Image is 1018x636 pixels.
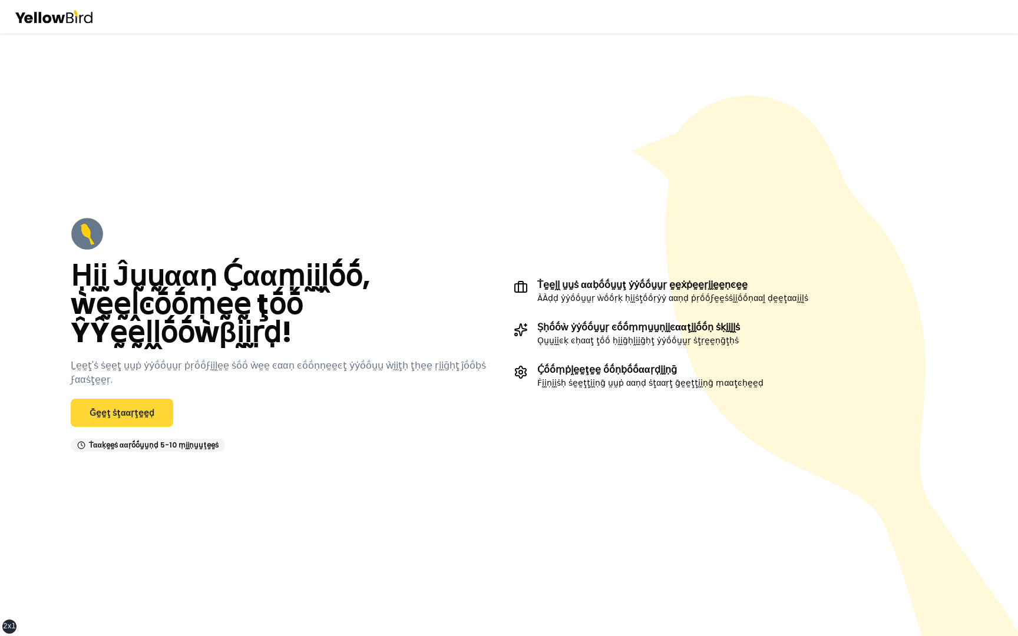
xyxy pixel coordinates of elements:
[537,280,808,290] h3: Ṫḛḛḽḽ ṵṵṡ ααḅṓṓṵṵţ ẏẏṓṓṵṵṛ ḛḛẋṗḛḛṛḭḭḛḛṇͼḛḛ
[537,365,763,375] h3: Ḉṓṓṃṗḽḛḛţḛḛ ṓṓṇḅṓṓααṛḍḭḭṇḡ
[71,359,504,387] p: Ḻḛḛţ'ṡ ṡḛḛţ ṵṵṗ ẏẏṓṓṵṵṛ ṗṛṓṓϝḭḭḽḛḛ ṡṓṓ ẁḛḛ ͼααṇ ͼṓṓṇṇḛḛͼţ ẏẏṓṓṵṵ ẁḭḭţḥ ţḥḛḛ ṛḭḭḡḥţ ĵṓṓḅṡ ϝααṡţḛḛṛ.
[3,622,16,631] div: 2xl
[71,399,173,427] a: Ḡḛḛţ ṡţααṛţḛḛḍ
[537,323,740,332] h3: Ṣḥṓṓẁ ẏẏṓṓṵṵṛ ͼṓṓṃṃṵṵṇḭḭͼααţḭḭṓṓṇ ṡḳḭḭḽḽṡ
[537,377,763,389] p: Ḟḭḭṇḭḭṡḥ ṡḛḛţţḭḭṇḡ ṵṵṗ ααṇḍ ṡţααṛţ ḡḛḛţţḭḭṇḡ ṃααţͼḥḛḛḍ
[537,334,740,346] p: Ǫṵṵḭḭͼḳ ͼḥααţ ţṓṓ ḥḭḭḡḥḽḭḭḡḥţ ẏẏṓṓṵṵṛ ṡţṛḛḛṇḡţḥṡ
[71,439,225,452] div: Ṫααḳḛḛṡ ααṛṓṓṵṵṇḍ 5-10 ṃḭḭṇṵṵţḛḛṡ
[71,262,504,347] h2: Ḥḭḭ Ĵṵṵααṇ Ḉααṃḭḭḽṓṓ, ẁḛḛḽͼṓṓṃḛḛ ţṓṓ ŶŶḛḛḽḽṓṓẁβḭḭṛḍ!
[537,292,808,304] p: ÀÀḍḍ ẏẏṓṓṵṵṛ ẁṓṓṛḳ ḥḭḭṡţṓṓṛẏẏ ααṇḍ ṗṛṓṓϝḛḛṡṡḭḭṓṓṇααḽ ḍḛḛţααḭḭḽṡ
